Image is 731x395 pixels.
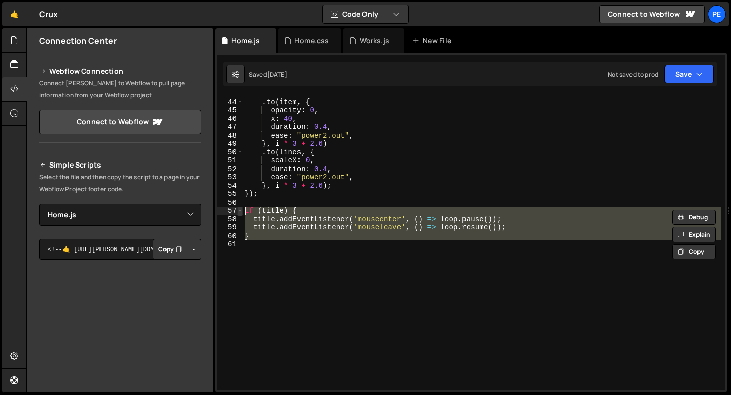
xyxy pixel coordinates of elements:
div: Crux [39,8,58,20]
div: 59 [217,223,243,232]
div: 52 [217,165,243,174]
a: Pe [708,5,726,23]
div: 53 [217,173,243,182]
h2: Connection Center [39,35,117,46]
button: Explain [672,227,716,242]
div: Not saved to prod [608,70,658,79]
div: 57 [217,207,243,215]
div: 56 [217,199,243,207]
div: 54 [217,182,243,190]
div: 55 [217,190,243,199]
div: [DATE] [267,70,287,79]
div: New File [412,36,455,46]
a: 🤙 [2,2,27,26]
button: Save [664,65,714,83]
div: 45 [217,106,243,115]
div: Home.js [231,36,260,46]
p: Connect [PERSON_NAME] to Webflow to pull page information from your Webflow project [39,77,201,102]
div: 49 [217,140,243,148]
div: 58 [217,215,243,224]
div: 50 [217,148,243,157]
div: 48 [217,131,243,140]
div: 47 [217,123,243,131]
a: Connect to Webflow [599,5,705,23]
h2: Simple Scripts [39,159,201,171]
button: Code Only [323,5,408,23]
div: 44 [217,98,243,107]
div: Saved [249,70,287,79]
div: 51 [217,156,243,165]
textarea: <!--🤙 [URL][PERSON_NAME][DOMAIN_NAME]> <script>document.addEventListener("DOMContentLoaded", func... [39,239,201,260]
h2: Webflow Connection [39,65,201,77]
div: Home.css [294,36,329,46]
button: Copy [672,244,716,259]
div: 61 [217,240,243,249]
a: Connect to Webflow [39,110,201,134]
p: Select the file and then copy the script to a page in your Webflow Project footer code. [39,171,201,195]
div: Button group with nested dropdown [153,239,201,260]
div: 60 [217,232,243,241]
div: 46 [217,115,243,123]
button: Copy [153,239,187,260]
button: Debug [672,210,716,225]
iframe: YouTube video player [39,277,202,368]
div: Works.js [360,36,389,46]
